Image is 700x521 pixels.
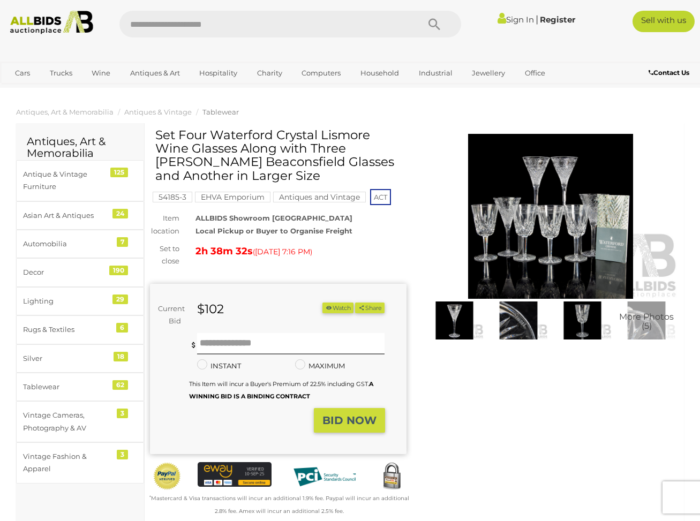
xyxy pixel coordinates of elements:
div: 190 [109,266,128,275]
small: This Item will incur a Buyer's Premium of 22.5% including GST. [189,380,373,400]
a: Household [353,64,406,82]
strong: 2h 38m 32s [195,245,253,257]
a: Computers [295,64,348,82]
button: Watch [322,303,353,314]
a: Antique & Vintage Furniture 125 [16,160,144,201]
a: Automobilia 7 [16,230,144,258]
div: 29 [112,295,128,304]
div: Automobilia [23,238,111,250]
img: Set Four Waterford Crystal Lismore Wine Glasses Along with Three Stuart Crystal Beaconsfield Glas... [489,301,548,339]
li: Watch this item [322,303,353,314]
a: Tablewear [202,108,239,116]
div: Vintage Fashion & Apparel [23,450,111,475]
small: Mastercard & Visa transactions will incur an additional 1.9% fee. Paypal will incur an additional... [149,495,409,514]
a: Sign In [498,14,534,25]
div: 18 [114,352,128,361]
a: Contact Us [649,67,692,79]
div: 62 [112,380,128,390]
img: Secured by Rapid SSL [378,462,407,491]
a: Sell with us [633,11,695,32]
div: Rugs & Textiles [23,323,111,336]
img: Allbids.com.au [5,11,99,34]
a: More Photos(5) [617,301,676,339]
a: Vintage Cameras, Photography & AV 3 [16,401,144,442]
a: Vintage Fashion & Apparel 3 [16,442,144,484]
a: Sports [8,82,44,100]
a: Rugs & Textiles 6 [16,315,144,344]
a: Office [518,64,552,82]
span: [DATE] 7:16 PM [255,247,310,256]
a: Register [540,14,575,25]
a: Charity [250,64,289,82]
span: ACT [370,189,391,205]
img: Set Four Waterford Crystal Lismore Wine Glasses Along with Three Stuart Crystal Beaconsfield Glas... [423,134,679,299]
a: [GEOGRAPHIC_DATA] [50,82,140,100]
a: Silver 18 [16,344,144,373]
img: eWAY Payment Gateway [198,462,272,487]
div: 6 [116,323,128,333]
label: INSTANT [197,360,241,372]
mark: EHVA Emporium [195,192,270,202]
a: Asian Art & Antiques 24 [16,201,144,230]
a: Antiques & Art [123,64,187,82]
div: Decor [23,266,111,278]
img: PCI DSS compliant [288,462,362,492]
span: More Photos (5) [619,312,674,331]
strong: ALLBIDS Showroom [GEOGRAPHIC_DATA] [195,214,352,222]
label: MAXIMUM [295,360,345,372]
button: BID NOW [314,408,385,433]
a: Decor 190 [16,258,144,286]
div: 3 [117,409,128,418]
div: Tablewear [23,381,111,393]
button: Search [408,11,461,37]
a: Cars [8,64,37,82]
strong: $102 [197,301,224,316]
button: Share [355,303,385,314]
a: Antiques and Vintage [273,193,366,201]
a: Industrial [412,64,460,82]
img: Set Four Waterford Crystal Lismore Wine Glasses Along with Three Stuart Crystal Beaconsfield Glas... [425,301,484,339]
a: Wine [85,64,117,82]
h2: Antiques, Art & Memorabilia [27,135,133,159]
a: Trucks [43,64,79,82]
a: Lighting 29 [16,287,144,315]
a: 54185-3 [153,193,192,201]
span: | [536,13,538,25]
mark: 54185-3 [153,192,192,202]
div: Set to close [142,243,187,268]
a: Jewellery [465,64,512,82]
a: Antiques, Art & Memorabilia [16,108,114,116]
mark: Antiques and Vintage [273,192,366,202]
div: 3 [117,450,128,459]
a: EHVA Emporium [195,193,270,201]
strong: Local Pickup or Buyer to Organise Freight [195,226,352,235]
div: 7 [117,237,128,247]
div: Vintage Cameras, Photography & AV [23,409,111,434]
b: Contact Us [649,69,689,77]
div: 125 [110,168,128,177]
a: Hospitality [192,64,244,82]
div: Lighting [23,295,111,307]
div: Item location [142,212,187,237]
div: Antique & Vintage Furniture [23,168,111,193]
img: Set Four Waterford Crystal Lismore Wine Glasses Along with Three Stuart Crystal Beaconsfield Glas... [617,301,676,339]
div: Silver [23,352,111,365]
a: Antiques & Vintage [124,108,192,116]
h1: Set Four Waterford Crystal Lismore Wine Glasses Along with Three [PERSON_NAME] Beaconsfield Glass... [155,129,404,183]
a: Tablewear 62 [16,373,144,401]
img: Set Four Waterford Crystal Lismore Wine Glasses Along with Three Stuart Crystal Beaconsfield Glas... [553,301,612,339]
img: Official PayPal Seal [153,462,182,490]
div: Current Bid [150,303,189,328]
strong: BID NOW [322,414,377,427]
span: ( ) [253,247,312,256]
div: 24 [112,209,128,218]
div: Asian Art & Antiques [23,209,111,222]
